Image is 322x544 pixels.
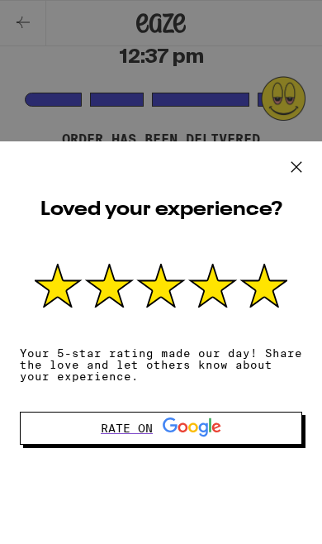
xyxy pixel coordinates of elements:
[40,12,73,26] span: Help
[20,196,302,224] h2: Loved your experience?
[20,347,302,382] p: Your 5-star rating made our day! Share the love and let others know about your experience.
[101,418,221,439] div: Rate on
[20,412,302,445] button: Rate on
